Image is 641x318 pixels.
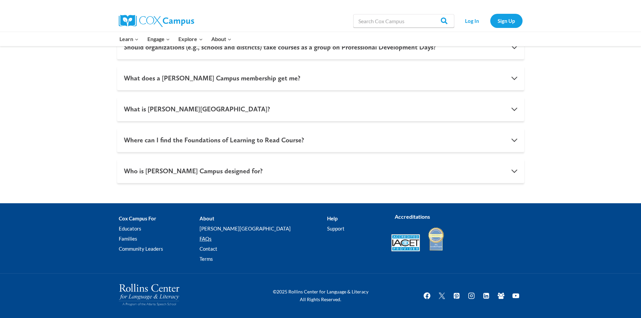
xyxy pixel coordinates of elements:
[119,234,200,244] a: Families
[494,289,508,303] a: Facebook Group
[450,289,463,303] a: Pinterest
[438,292,446,299] img: Twitter X icon white
[115,32,236,46] nav: Primary Navigation
[465,289,478,303] a: Instagram
[458,14,487,28] a: Log In
[420,289,434,303] a: Facebook
[119,15,194,27] img: Cox Campus
[509,289,523,303] a: YouTube
[479,289,493,303] a: Linkedin
[115,32,143,46] button: Child menu of Learn
[119,244,200,254] a: Community Leaders
[117,66,524,90] button: What does a [PERSON_NAME] Campus membership get me?
[435,289,449,303] a: Twitter
[117,97,524,121] button: What is [PERSON_NAME][GEOGRAPHIC_DATA]?
[391,234,420,251] img: Accredited IACET® Provider
[490,14,523,28] a: Sign Up
[428,226,444,251] img: IDA Accredited
[207,32,236,46] button: Child menu of About
[200,254,327,264] a: Terms
[395,213,430,220] strong: Accreditations
[117,35,524,59] button: Should organizations (e.g., schools and districts) take courses as a group on Professional Develo...
[257,288,385,303] p: ©2025 Rollins Center for Language & Literacy All Rights Reserved.
[200,234,327,244] a: FAQs
[353,14,454,28] input: Search Cox Campus
[119,223,200,234] a: Educators
[117,159,524,183] button: Who is [PERSON_NAME] Campus designed for?
[327,223,381,234] a: Support
[200,244,327,254] a: Contact
[174,32,207,46] button: Child menu of Explore
[200,223,327,234] a: [PERSON_NAME][GEOGRAPHIC_DATA]
[143,32,174,46] button: Child menu of Engage
[458,14,523,28] nav: Secondary Navigation
[119,284,179,306] img: Rollins Center for Language & Literacy - A Program of the Atlanta Speech School
[117,128,524,152] button: Where can I find the Foundations of Learning to Read Course?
